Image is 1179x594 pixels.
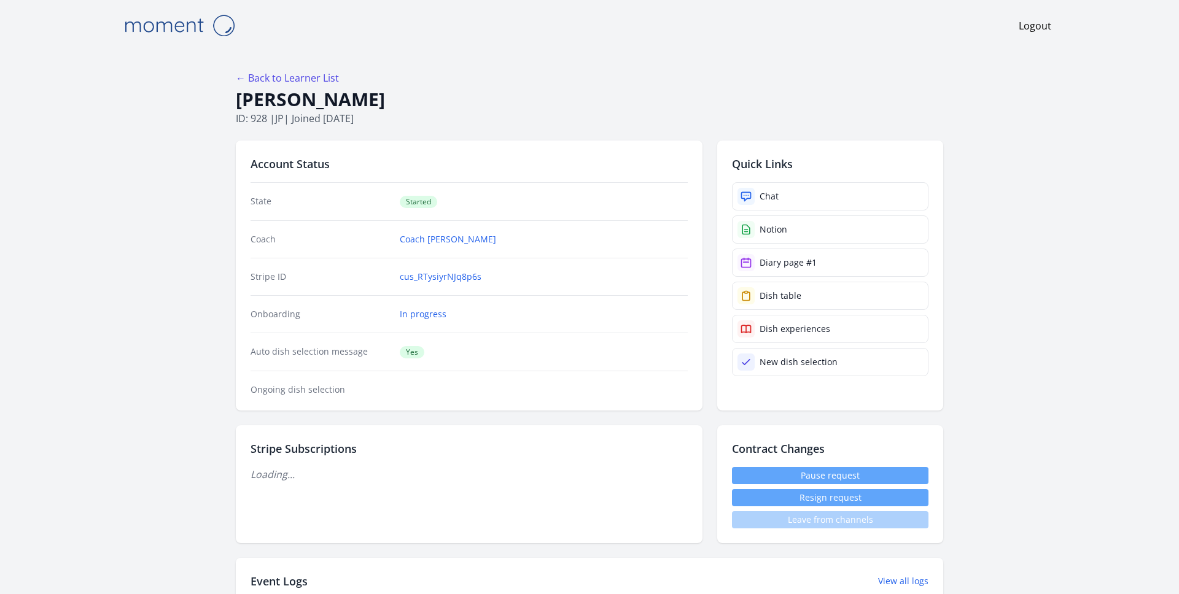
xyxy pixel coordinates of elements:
[732,467,928,484] a: Pause request
[732,155,928,172] h2: Quick Links
[251,345,390,358] dt: Auto dish selection message
[760,290,801,302] div: Dish table
[275,112,284,125] span: jp
[118,10,241,41] img: Moment
[400,233,496,245] a: Coach [PERSON_NAME]
[236,111,943,126] p: ID: 928 | | Joined [DATE]
[400,271,481,283] a: cus_RTysiyrNJq8p6s
[760,356,838,368] div: New dish selection
[760,190,779,202] div: Chat
[732,511,928,528] span: Leave from channels
[251,467,688,482] p: Loading...
[251,195,390,208] dt: State
[400,308,446,320] a: In progress
[760,323,830,335] div: Dish experiences
[732,249,928,277] a: Diary page #1
[732,215,928,244] a: Notion
[400,196,437,208] span: Started
[236,71,339,85] a: ← Back to Learner List
[251,155,688,172] h2: Account Status
[400,346,424,358] span: Yes
[732,282,928,310] a: Dish table
[251,384,390,396] dt: Ongoing dish selection
[1019,18,1051,33] a: Logout
[732,348,928,376] a: New dish selection
[732,489,928,506] button: Resign request
[760,223,787,236] div: Notion
[732,315,928,343] a: Dish experiences
[732,440,928,457] h2: Contract Changes
[251,271,390,283] dt: Stripe ID
[878,575,928,587] a: View all logs
[251,308,390,320] dt: Onboarding
[236,88,943,111] h1: [PERSON_NAME]
[251,440,688,457] h2: Stripe Subscriptions
[732,182,928,210] a: Chat
[251,233,390,245] dt: Coach
[251,573,308,590] h2: Event Logs
[760,256,817,269] div: Diary page #1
